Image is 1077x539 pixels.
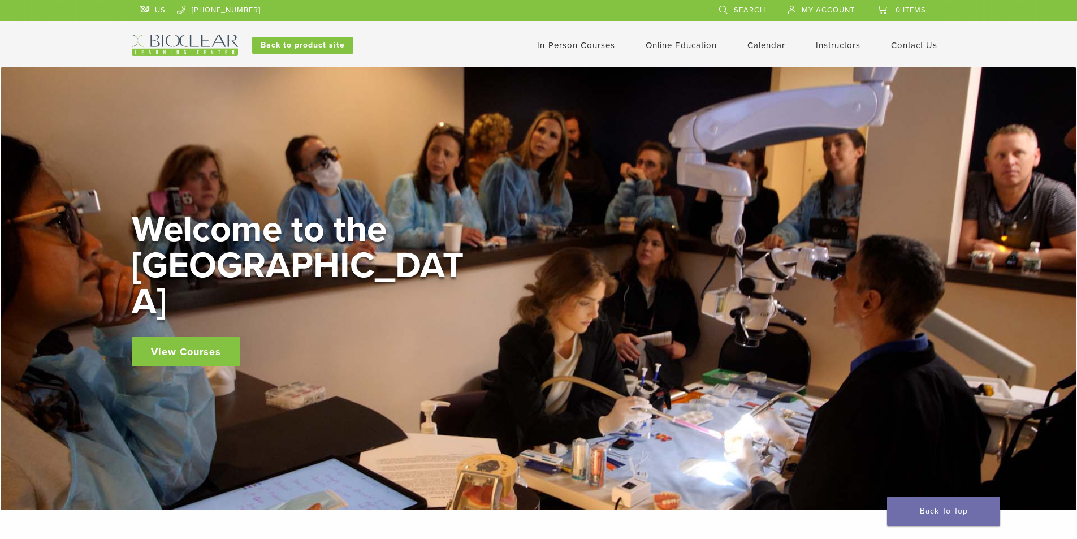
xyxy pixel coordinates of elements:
[646,40,717,50] a: Online Education
[132,212,471,320] h2: Welcome to the [GEOGRAPHIC_DATA]
[896,6,926,15] span: 0 items
[252,37,353,54] a: Back to product site
[747,40,785,50] a: Calendar
[734,6,765,15] span: Search
[891,40,937,50] a: Contact Us
[132,337,240,366] a: View Courses
[887,497,1000,526] a: Back To Top
[537,40,615,50] a: In-Person Courses
[802,6,855,15] span: My Account
[132,35,238,56] img: Bioclear
[816,40,860,50] a: Instructors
